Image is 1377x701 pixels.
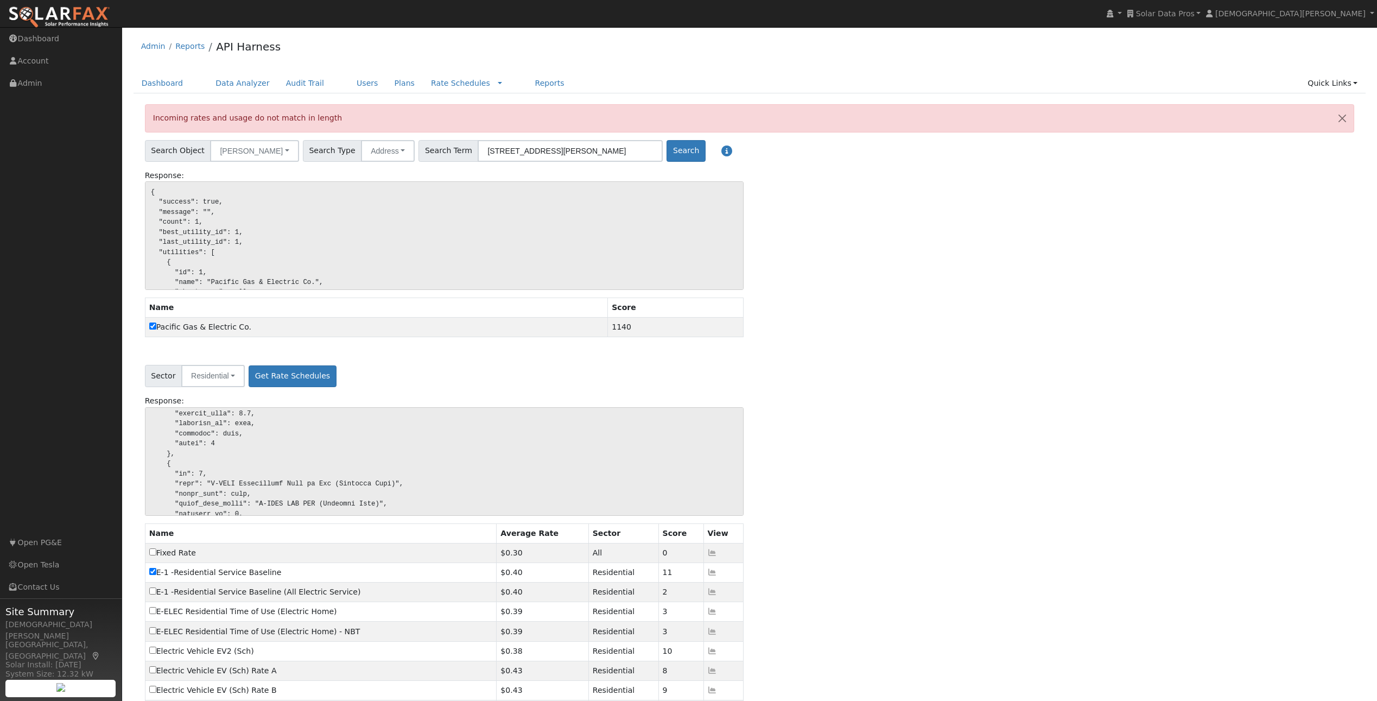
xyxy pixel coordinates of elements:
span: Search Object [145,140,211,162]
label: 1 [149,626,360,637]
td: All [588,543,658,563]
td: 3 [658,622,703,641]
a: Audit Trail [278,73,332,93]
label: 405 [149,646,254,657]
div: System Size: 12.32 kW [5,668,116,680]
label: 403 [149,685,277,696]
td: $0.43 [497,681,588,700]
td: 8 [658,661,703,680]
input: E-ELEC Residential Time of Use (Electric Home) [149,607,156,614]
td: $0.38 [497,641,588,661]
a: Dashboard [134,73,192,93]
td: Residential [588,563,658,582]
span: Search Term [418,140,478,162]
td: $0.39 [497,602,588,622]
button: Address [361,140,415,162]
td: $0.43 [497,661,588,680]
img: retrieve [56,683,65,692]
th: Score [658,523,703,543]
th: Sector [588,523,658,543]
button: Residential [181,365,245,387]
a: Rate Schedules [431,79,490,87]
label: 378 [149,567,282,578]
div: Response: [139,170,750,181]
button: Get Rate Schedules [249,365,336,387]
td: Residential [588,641,658,661]
td: $0.40 [497,563,588,582]
div: [DEMOGRAPHIC_DATA][PERSON_NAME] [5,619,116,642]
td: 11 [658,563,703,582]
div: Response: [139,395,750,407]
pre: { "loremip": dolo, "sitamet": "", "conse": 75, "adip_elit_seddoeiu_te": 330, "inci_utla_etdolore_... [145,407,744,516]
div: [GEOGRAPHIC_DATA], [GEOGRAPHIC_DATA] [5,639,116,662]
span: Search Type [303,140,361,162]
span: Site Summary [5,604,116,619]
th: Average Rate [497,523,588,543]
td: 3 [658,602,703,622]
a: Data Analyzer [207,73,278,93]
input: E-1 -Residential Service Baseline [149,568,156,575]
th: Name [145,523,497,543]
a: Reports [526,73,572,93]
td: 2 [658,583,703,602]
input: E-ELEC Residential Time of Use (Electric Home) - NBT [149,627,156,634]
a: Admin [141,42,166,50]
span: Solar Data Pros [1136,9,1195,18]
label: 362 [149,586,361,598]
td: $0.40 [497,583,588,602]
button: Close [1331,105,1354,131]
img: SolarFax [8,6,110,29]
a: Plans [386,73,423,93]
th: Name [145,298,608,317]
button: [PERSON_NAME] [210,140,299,162]
td: 1140 [608,318,744,337]
div: Incoming rates and usage do not match in length [145,104,1355,132]
a: Quick Links [1299,73,1366,93]
pre: { "success": true, "message": "", "count": 1, "best_utility_id": 1, "last_utility_id": 1, "utilit... [145,181,744,290]
input: Pacific Gas & Electric Co. [149,323,156,330]
span: Sector [145,365,182,387]
td: 0 [658,543,703,563]
th: View [703,523,744,543]
a: Reports [175,42,205,50]
div: Solar Install: [DATE] [5,659,116,671]
td: Residential [588,622,658,641]
td: $0.39 [497,622,588,641]
span: [DEMOGRAPHIC_DATA][PERSON_NAME] [1215,9,1366,18]
button: Search [667,140,705,162]
td: Residential [588,602,658,622]
label: -1 [149,547,196,559]
label: 404 [149,665,277,677]
a: Users [348,73,386,93]
label: 1 [149,606,337,617]
input: Fixed Rate [149,548,156,555]
th: Score [608,298,744,317]
input: E-1 -Residential Service Baseline (All Electric Service) [149,588,156,595]
td: $0.30 [497,543,588,563]
a: Map [91,652,101,660]
td: Residential [588,681,658,700]
a: API Harness [216,40,281,53]
td: Residential [588,583,658,602]
td: Residential [588,661,658,680]
input: Electric Vehicle EV (Sch) Rate B [149,686,156,693]
input: Electric Vehicle EV2 (Sch) [149,647,156,654]
td: 9 [658,681,703,700]
input: Electric Vehicle EV (Sch) Rate A [149,666,156,673]
label: 1 [149,321,251,333]
td: 10 [658,641,703,661]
